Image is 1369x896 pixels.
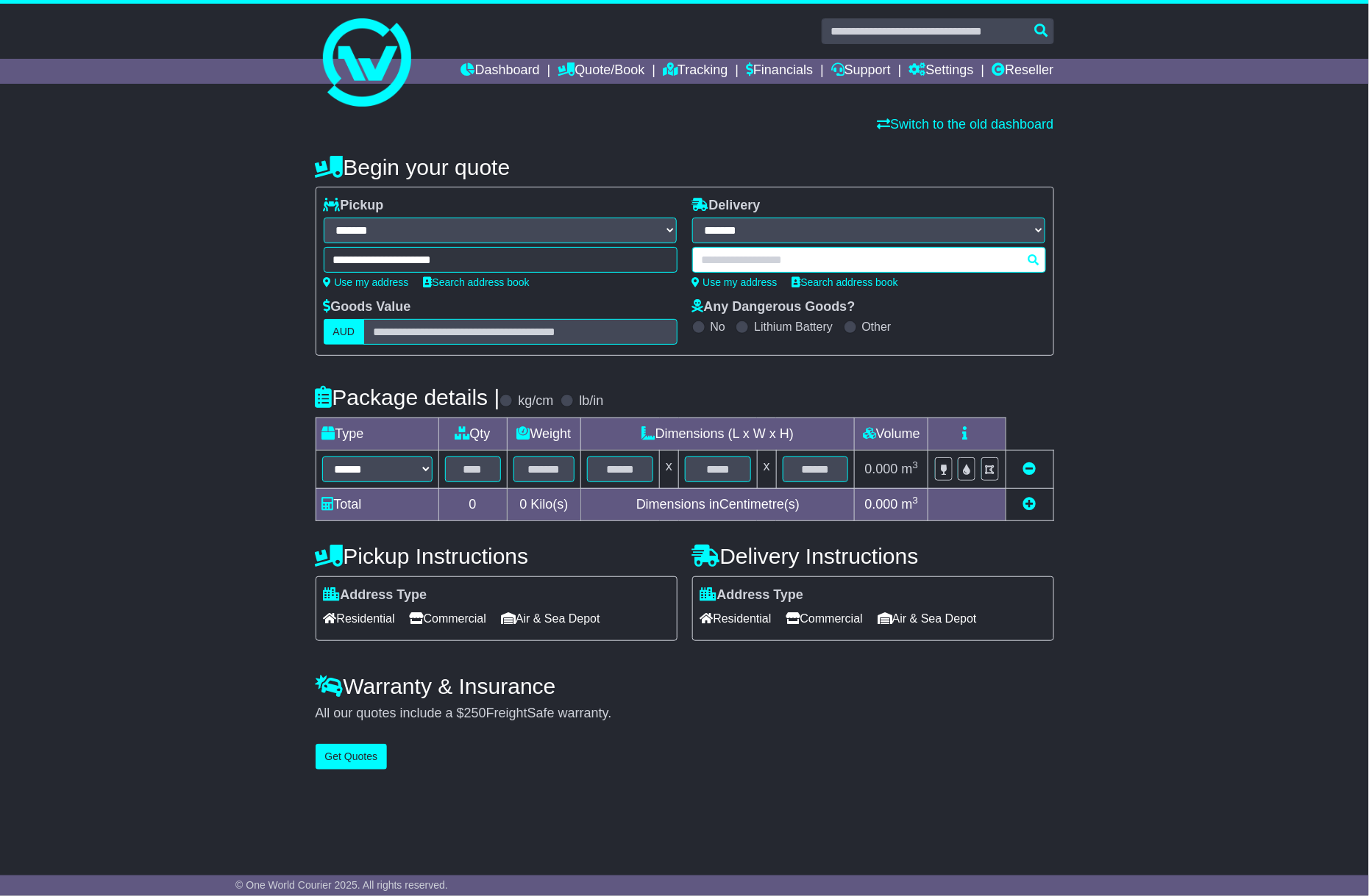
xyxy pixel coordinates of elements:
span: Commercial [410,607,486,630]
div: All our quotes include a $ FreightSafe warranty. [316,706,1054,722]
label: AUD [324,319,365,345]
td: Qty [438,417,507,450]
label: lb/in [579,393,603,409]
a: Quote/Book [558,59,644,84]
a: Reseller [992,59,1053,84]
h4: Warranty & Insurance [316,674,1054,698]
sup: 3 [913,495,919,506]
span: Air & Sea Depot [501,607,600,630]
a: Financials [746,59,813,84]
label: Address Type [700,587,804,603]
label: No [711,320,725,334]
span: 0.000 [865,462,898,476]
span: m [902,462,919,476]
td: x [757,450,776,488]
label: kg/cm [518,393,553,409]
label: Lithium Battery [754,320,833,334]
h4: Package details | [316,385,500,409]
td: Volume [855,417,928,450]
span: 0 [519,497,527,512]
span: Residential [324,607,395,630]
a: Dashboard [461,59,540,84]
a: Switch to the old dashboard [877,117,1053,132]
label: Pickup [324,198,384,214]
a: Tracking [663,59,728,84]
a: Add new item [1023,497,1036,512]
h4: Begin your quote [316,155,1054,179]
label: Address Type [324,587,427,603]
td: Total [316,488,438,520]
span: Commercial [786,607,863,630]
a: Use my address [324,276,409,288]
a: Settings [909,59,974,84]
typeahead: Please provide city [692,247,1046,273]
a: Remove this item [1023,462,1036,476]
a: Search address book [424,276,530,288]
a: Search address book [792,276,898,288]
a: Support [831,59,891,84]
span: 0.000 [865,497,898,512]
td: Dimensions in Centimetre(s) [581,488,855,520]
td: Type [316,417,438,450]
td: 0 [438,488,507,520]
h4: Pickup Instructions [316,544,678,568]
label: Goods Value [324,299,411,315]
span: Air & Sea Depot [878,607,977,630]
td: Weight [507,417,581,450]
span: Residential [700,607,772,630]
button: Get Quotes [316,744,388,770]
td: Kilo(s) [507,488,581,520]
label: Other [862,320,892,334]
sup: 3 [913,459,919,470]
span: m [902,497,919,512]
span: © One World Courier 2025. All rights reserved. [235,879,448,891]
span: 250 [464,706,486,720]
td: Dimensions (L x W x H) [581,417,855,450]
a: Use my address [692,276,778,288]
h4: Delivery Instructions [692,544,1054,568]
td: x [660,450,679,488]
label: Delivery [692,198,761,214]
label: Any Dangerous Goods? [692,299,856,315]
